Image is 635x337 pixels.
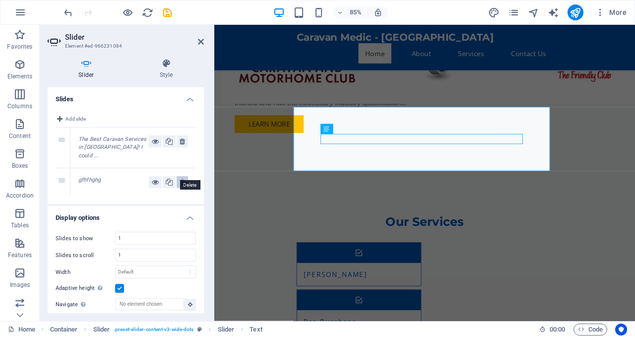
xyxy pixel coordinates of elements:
label: Width [56,270,115,275]
a: Click to cancel selection. Double-click to open Pages [8,324,35,336]
nav: breadcrumb [50,324,262,336]
span: Add slide [65,113,86,125]
span: Click to select. Double-click to edit [50,324,78,336]
label: Slides to scroll [56,253,115,258]
p: Tables [11,221,29,229]
i: Save (Ctrl+S) [162,7,173,18]
i: Navigator [528,7,539,18]
i: This element is a customizable preset [197,327,202,332]
span: 00 00 [550,324,565,336]
span: Code [578,324,603,336]
i: On resize automatically adjust zoom level to fit chosen device. [374,8,382,17]
p: Accordion [6,192,34,200]
p: Content [9,132,31,140]
span: . preset-slider-content-v3-wide-dots [114,324,193,336]
button: pages [508,6,520,18]
h4: Slides [48,87,204,105]
p: Features [8,251,32,259]
i: AI Writer [548,7,559,18]
i: Design (Ctrl+Alt+Y) [488,7,500,18]
button: Click here to leave preview mode and continue editing [122,6,133,18]
h4: Slider [48,59,129,79]
span: : [557,326,558,333]
button: publish [568,4,583,20]
p: Favorites [7,43,32,51]
button: text_generator [548,6,560,18]
button: 85% [333,6,368,18]
span: Click to select. Double-click to edit [93,324,110,336]
span: More [595,7,627,17]
button: design [488,6,500,18]
button: Usercentrics [615,324,627,336]
h4: Style [129,59,204,79]
i: Reload page [142,7,153,18]
p: Elements [7,72,33,80]
label: Slides to show [56,236,115,241]
i: Publish [570,7,581,18]
em: The Best Caravan Services in [GEOGRAPHIC_DATA]! I could ... [78,136,146,159]
button: undo [62,6,74,18]
em: gfhfhghg [78,177,101,183]
button: navigator [528,6,540,18]
i: Pages (Ctrl+Alt+S) [508,7,519,18]
h4: Display options [48,206,204,224]
mark: Delete [180,180,200,190]
button: Code [573,324,607,336]
span: Click to select. Double-click to edit [250,324,262,336]
button: reload [141,6,153,18]
input: No element chosen [115,298,184,310]
i: Undo: Edit slider (Ctrl+Z) [63,7,74,18]
button: Add slide [56,113,87,125]
p: Columns [7,102,32,110]
span: Click to select. Double-click to edit [218,324,235,336]
h6: 85% [348,6,364,18]
h3: Element #ed-966231084 [65,42,184,51]
p: Boxes [12,162,28,170]
label: Adaptive height [56,282,115,294]
h2: Slider [65,33,204,42]
p: Images [10,281,30,289]
button: save [161,6,173,18]
label: Navigate [56,299,115,311]
button: More [591,4,631,20]
h6: Session time [539,324,566,336]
